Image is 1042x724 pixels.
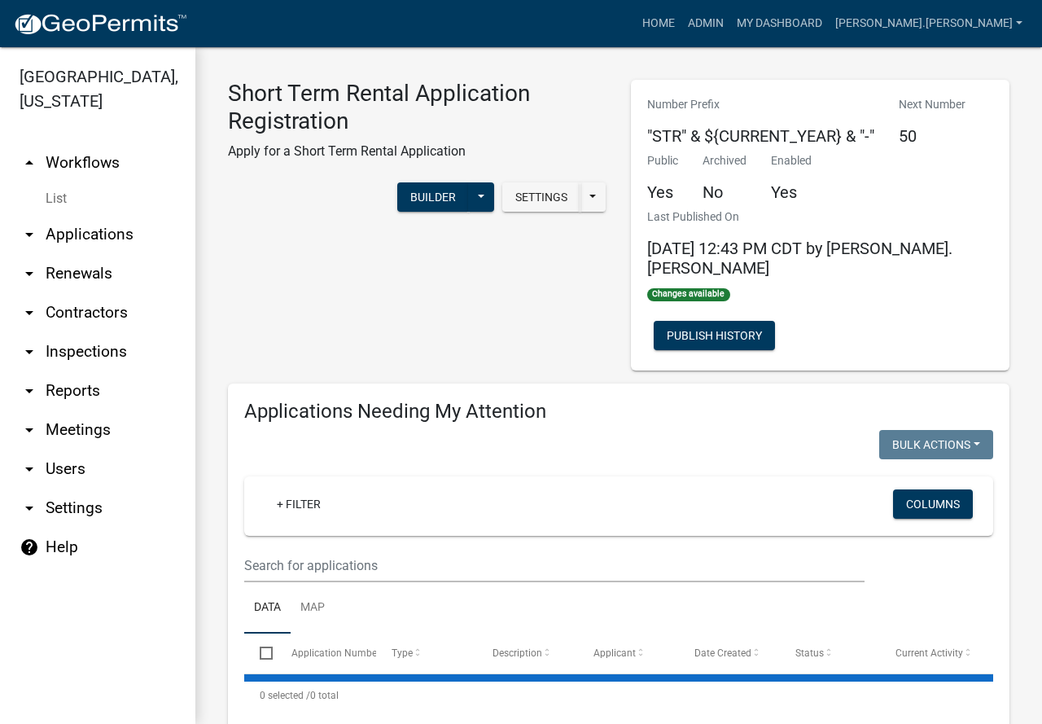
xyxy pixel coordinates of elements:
i: arrow_drop_up [20,153,39,173]
i: help [20,538,39,557]
span: Changes available [647,288,730,301]
span: Type [392,647,413,659]
datatable-header-cell: Applicant [578,634,679,673]
a: Map [291,582,335,634]
i: arrow_drop_down [20,381,39,401]
a: Admin [681,8,730,39]
button: Publish History [654,321,775,350]
a: Home [636,8,681,39]
a: My Dashboard [730,8,829,39]
span: Current Activity [895,647,963,659]
p: Next Number [899,96,965,113]
p: Apply for a Short Term Rental Application [228,142,606,161]
h5: Yes [771,182,812,202]
h5: 50 [899,126,965,146]
i: arrow_drop_down [20,420,39,440]
span: Description [493,647,542,659]
a: Data [244,582,291,634]
p: Archived [703,152,746,169]
span: [DATE] 12:43 PM CDT by [PERSON_NAME].[PERSON_NAME] [647,239,952,278]
span: 0 selected / [260,690,310,701]
p: Number Prefix [647,96,874,113]
div: 0 total [244,675,993,716]
datatable-header-cell: Date Created [679,634,780,673]
i: arrow_drop_down [20,342,39,362]
datatable-header-cell: Type [376,634,477,673]
wm-modal-confirm: Workflow Publish History [654,331,775,344]
h5: "STR" & ${CURRENT_YEAR} & "-" [647,126,874,146]
span: Applicant [593,647,636,659]
a: + Filter [264,489,334,519]
datatable-header-cell: Application Number [275,634,376,673]
i: arrow_drop_down [20,459,39,479]
h3: Short Term Rental Application Registration [228,80,606,134]
p: Enabled [771,152,812,169]
i: arrow_drop_down [20,225,39,244]
button: Settings [502,182,580,212]
button: Columns [893,489,973,519]
i: arrow_drop_down [20,303,39,323]
p: Last Published On [647,208,993,226]
h4: Applications Needing My Attention [244,400,993,423]
i: arrow_drop_down [20,498,39,518]
span: Status [795,647,824,659]
i: arrow_drop_down [20,264,39,283]
datatable-header-cell: Description [477,634,578,673]
span: Application Number [291,647,380,659]
datatable-header-cell: Status [779,634,880,673]
button: Bulk Actions [879,430,993,459]
span: Date Created [694,647,751,659]
input: Search for applications [244,549,865,582]
datatable-header-cell: Current Activity [880,634,981,673]
datatable-header-cell: Select [244,634,275,673]
h5: No [703,182,746,202]
p: Public [647,152,678,169]
h5: Yes [647,182,678,202]
a: [PERSON_NAME].[PERSON_NAME] [829,8,1029,39]
button: Builder [397,182,469,212]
